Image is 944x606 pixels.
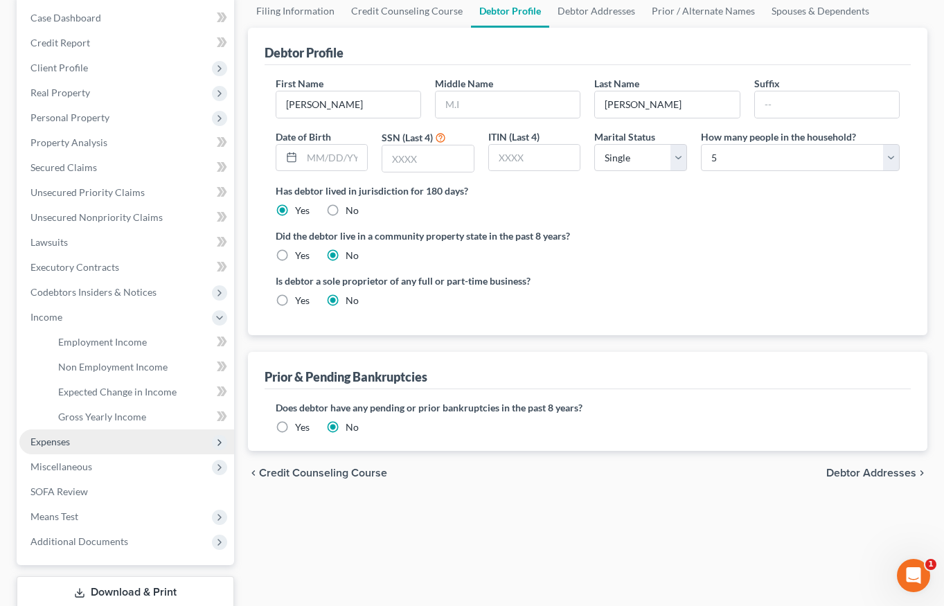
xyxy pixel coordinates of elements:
[30,261,119,273] span: Executory Contracts
[19,155,234,180] a: Secured Claims
[826,467,927,479] button: Debtor Addresses chevron_right
[276,91,420,118] input: --
[295,204,310,217] label: Yes
[594,76,639,91] label: Last Name
[30,510,78,522] span: Means Test
[30,485,88,497] span: SOFA Review
[295,420,310,434] label: Yes
[248,467,259,479] i: chevron_left
[30,311,62,323] span: Income
[276,130,331,144] label: Date of Birth
[47,355,234,380] a: Non Employment Income
[30,211,163,223] span: Unsecured Nonpriority Claims
[826,467,916,479] span: Debtor Addresses
[276,184,900,198] label: Has debtor lived in jurisdiction for 180 days?
[302,145,368,171] input: MM/DD/YYYY
[435,76,493,91] label: Middle Name
[489,145,580,171] input: XXXX
[259,467,387,479] span: Credit Counseling Course
[30,535,128,547] span: Additional Documents
[19,479,234,504] a: SOFA Review
[19,205,234,230] a: Unsecured Nonpriority Claims
[295,249,310,262] label: Yes
[19,30,234,55] a: Credit Report
[346,294,359,308] label: No
[19,230,234,255] a: Lawsuits
[276,229,900,243] label: Did the debtor live in a community property state in the past 8 years?
[30,112,109,123] span: Personal Property
[382,145,474,172] input: XXXX
[30,12,101,24] span: Case Dashboard
[19,130,234,155] a: Property Analysis
[30,161,97,173] span: Secured Claims
[925,559,936,570] span: 1
[30,236,68,248] span: Lawsuits
[30,62,88,73] span: Client Profile
[346,420,359,434] label: No
[30,461,92,472] span: Miscellaneous
[30,286,157,298] span: Codebtors Insiders & Notices
[58,386,177,398] span: Expected Change in Income
[276,76,323,91] label: First Name
[916,467,927,479] i: chevron_right
[47,380,234,404] a: Expected Change in Income
[30,37,90,48] span: Credit Report
[248,467,387,479] button: chevron_left Credit Counseling Course
[47,404,234,429] a: Gross Yearly Income
[754,76,780,91] label: Suffix
[897,559,930,592] iframe: Intercom live chat
[701,130,856,144] label: How many people in the household?
[265,44,344,61] div: Debtor Profile
[295,294,310,308] label: Yes
[19,6,234,30] a: Case Dashboard
[19,180,234,205] a: Unsecured Priority Claims
[276,274,581,288] label: Is debtor a sole proprietor of any full or part-time business?
[47,330,234,355] a: Employment Income
[30,436,70,447] span: Expenses
[30,186,145,198] span: Unsecured Priority Claims
[30,87,90,98] span: Real Property
[58,411,146,422] span: Gross Yearly Income
[58,336,147,348] span: Employment Income
[488,130,540,144] label: ITIN (Last 4)
[595,91,739,118] input: --
[265,368,427,385] div: Prior & Pending Bankruptcies
[594,130,655,144] label: Marital Status
[436,91,580,118] input: M.I
[382,130,433,145] label: SSN (Last 4)
[755,91,899,118] input: --
[276,400,900,415] label: Does debtor have any pending or prior bankruptcies in the past 8 years?
[19,255,234,280] a: Executory Contracts
[346,204,359,217] label: No
[58,361,168,373] span: Non Employment Income
[346,249,359,262] label: No
[30,136,107,148] span: Property Analysis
